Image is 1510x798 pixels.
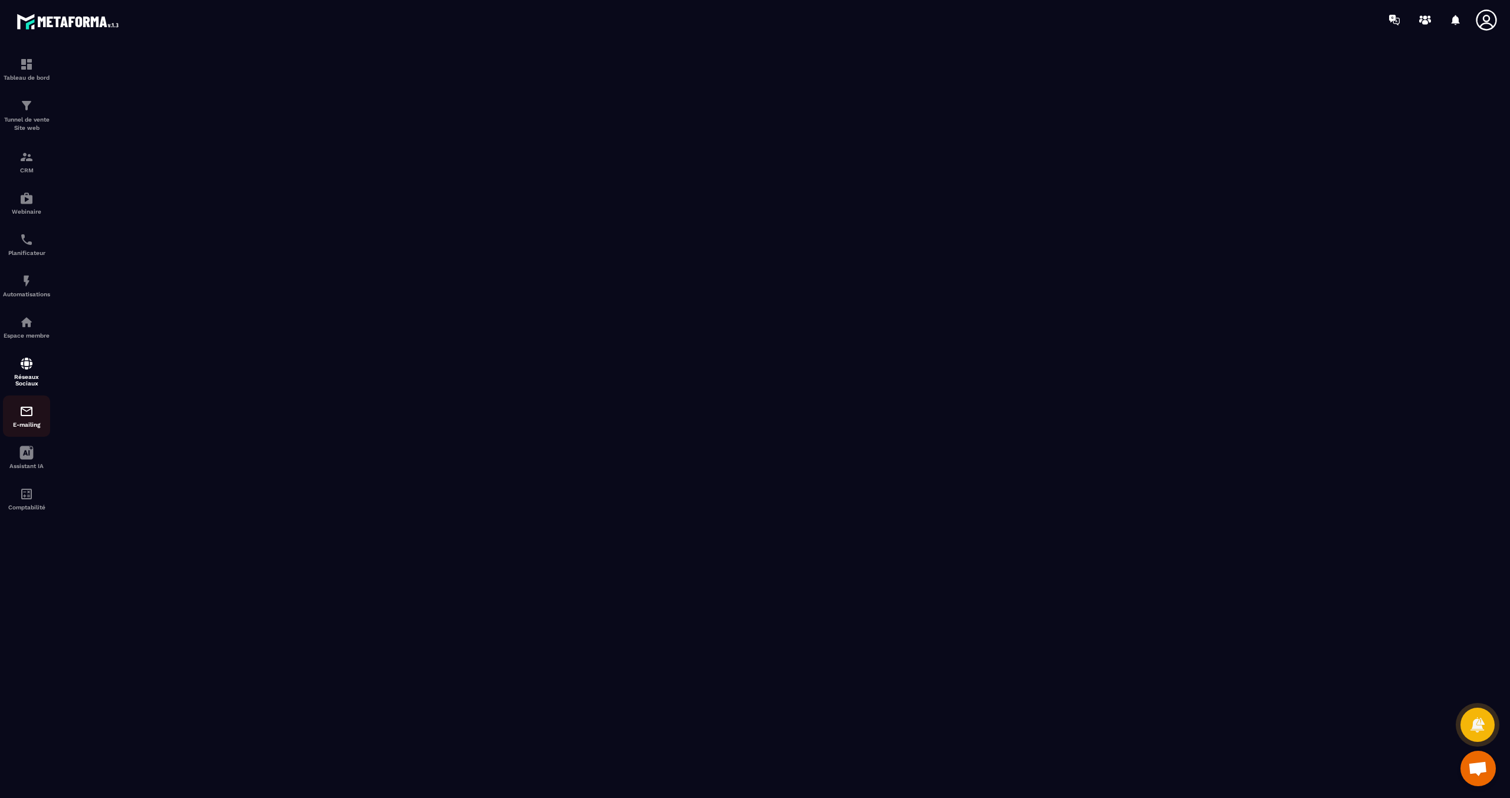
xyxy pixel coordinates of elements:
[1460,751,1496,786] div: Ouvrir le chat
[3,182,50,224] a: automationsautomationsWebinaire
[3,463,50,469] p: Assistant IA
[19,315,34,329] img: automations
[3,306,50,348] a: automationsautomationsEspace membre
[3,116,50,132] p: Tunnel de vente Site web
[19,274,34,288] img: automations
[19,99,34,113] img: formation
[3,90,50,141] a: formationformationTunnel de vente Site web
[3,332,50,339] p: Espace membre
[19,357,34,371] img: social-network
[3,348,50,395] a: social-networksocial-networkRéseaux Sociaux
[3,141,50,182] a: formationformationCRM
[3,208,50,215] p: Webinaire
[3,395,50,437] a: emailemailE-mailing
[19,150,34,164] img: formation
[3,265,50,306] a: automationsautomationsAutomatisations
[3,437,50,478] a: Assistant IA
[3,478,50,519] a: accountantaccountantComptabilité
[3,421,50,428] p: E-mailing
[19,191,34,205] img: automations
[19,487,34,501] img: accountant
[3,48,50,90] a: formationformationTableau de bord
[19,404,34,418] img: email
[3,250,50,256] p: Planificateur
[3,224,50,265] a: schedulerschedulerPlanificateur
[3,374,50,387] p: Réseaux Sociaux
[3,291,50,297] p: Automatisations
[17,11,123,32] img: logo
[19,233,34,247] img: scheduler
[3,167,50,174] p: CRM
[3,504,50,511] p: Comptabilité
[19,57,34,71] img: formation
[3,74,50,81] p: Tableau de bord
